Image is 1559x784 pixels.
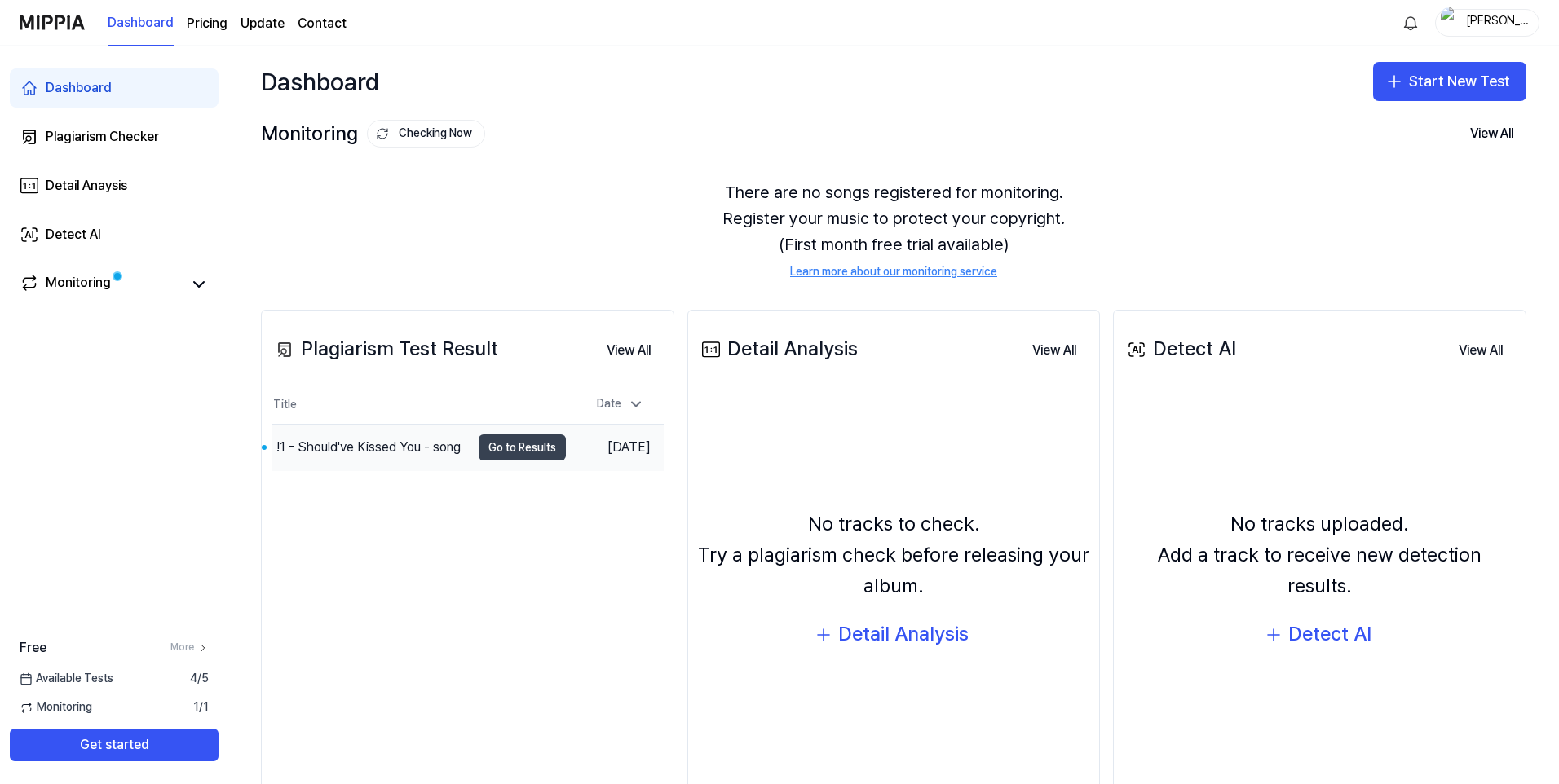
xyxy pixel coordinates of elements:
[1124,509,1516,602] div: No tracks uploaded. Add a track to receive new detection results.
[1124,333,1236,364] div: Detect AI
[698,509,1090,602] div: No tracks to check. Try a plagiarism check before releasing your album.
[1019,334,1089,367] button: View All
[46,273,111,296] div: Monitoring
[1465,13,1529,31] div: [PERSON_NAME]
[272,333,498,364] div: Plagiarism Test Result
[20,273,183,296] a: Monitoring
[838,619,969,650] div: Detail Analysis
[261,160,1526,300] div: There are no songs registered for monitoring. Register your music to protect your copyright. (Fir...
[367,120,485,148] button: Checking Now
[1288,619,1371,650] div: Detect AI
[20,671,113,687] span: Available Tests
[1441,7,1460,39] img: profile
[170,641,209,654] a: More
[261,62,379,101] div: Dashboard
[10,68,219,108] a: Dashboard
[1373,62,1526,101] button: Start New Test
[241,14,285,33] a: Update
[46,176,127,196] div: Detail Anaysis
[10,117,219,156] a: Plagiarism Checker
[1401,13,1420,33] img: 알림
[590,391,651,417] div: Date
[1252,615,1388,654] button: Detect AI
[193,699,209,716] span: 1 / 1
[261,118,485,149] div: Monitoring
[187,14,227,33] a: Pricing
[10,166,219,205] a: Detail Anaysis
[10,729,219,761] button: Get started
[276,438,461,457] div: !1 - Should've Kissed You - song
[46,78,112,98] div: Dashboard
[190,671,209,687] span: 4 / 5
[802,615,985,654] button: Detail Analysis
[46,225,101,244] div: Detect AI
[790,264,997,280] a: Learn more about our monitoring service
[479,434,566,460] button: Go to Results
[20,638,46,658] span: Free
[1446,334,1516,367] button: View All
[108,1,174,46] a: Dashboard
[1446,333,1516,367] a: View All
[566,425,664,471] td: [DATE]
[1457,117,1526,150] button: View All
[272,385,566,425] th: Title
[1435,9,1539,37] button: profile[PERSON_NAME]
[698,333,858,364] div: Detail Analysis
[594,334,664,367] button: View All
[1019,333,1089,367] a: View All
[10,215,219,254] a: Detect AI
[298,14,347,33] a: Contact
[46,127,159,147] div: Plagiarism Checker
[594,333,664,367] a: View All
[20,699,92,716] span: Monitoring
